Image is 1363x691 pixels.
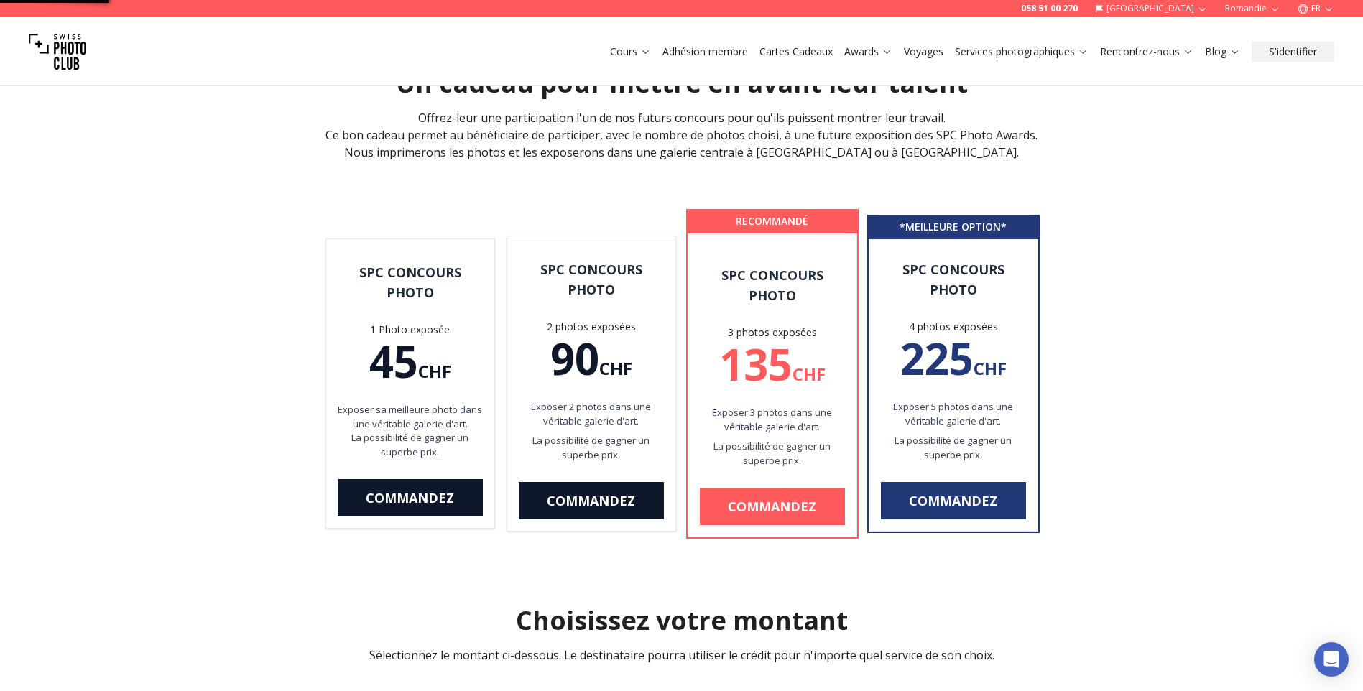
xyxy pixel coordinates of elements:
[754,42,838,62] button: Cartes Cadeaux
[610,45,651,59] a: Cours
[418,359,451,383] span: CHF
[700,343,845,386] div: 135
[759,45,833,59] a: Cartes Cadeaux
[1252,42,1334,62] button: S'identifier
[325,109,1038,161] p: Offrez-leur une participation l'un de nos futurs concours pour qu'ils puissent montrer leur trava...
[1205,45,1240,59] a: Blog
[904,45,943,59] a: Voyages
[338,340,483,383] div: 45
[700,406,845,434] p: Exposer 3 photos dans une véritable galerie d'art.
[1100,45,1193,59] a: Rencontrez-nous
[29,23,86,80] img: Swiss photo club
[1199,42,1246,62] button: Blog
[519,400,664,428] p: Exposer 2 photos dans une véritable galerie d'art.
[974,356,1007,380] span: CHF
[599,356,632,380] span: CHF
[881,337,1026,380] div: 225
[955,45,1089,59] a: Services photographiques
[338,431,483,459] li: La possibilité de gagner un superbe prix.
[325,606,1038,635] h2: Choisissez votre montant
[1314,642,1349,677] div: Open Intercom Messenger
[881,482,1026,519] a: Commandez
[700,488,845,525] a: Commandez
[793,362,826,386] span: CHF
[338,403,483,431] li: Exposer sa meilleure photo dans une véritable galerie d'art.
[325,69,1038,98] h2: Un cadeau pour mettre en avant leur talent
[700,440,845,468] p: La possibilité de gagner un superbe prix.
[700,325,845,340] div: 3 photos exposées
[881,320,1026,334] div: 4 photos exposées
[688,211,856,231] div: RECOMMANDÉ
[700,265,845,305] div: SPC Concours Photo
[519,434,664,462] p: La possibilité de gagner un superbe prix.
[949,42,1094,62] button: Services photographiques
[881,259,1026,300] div: SPC Concours Photo
[519,320,664,334] div: 2 photos exposées
[657,42,754,62] button: Adhésion membre
[1021,3,1078,14] a: 058 51 00 270
[869,217,1038,237] div: * MEILLEURE OPTION *
[844,45,892,59] a: Awards
[881,434,1026,462] p: La possibilité de gagner un superbe prix.
[662,45,748,59] a: Adhésion membre
[1094,42,1199,62] button: Rencontrez-nous
[604,42,657,62] button: Cours
[519,337,664,380] div: 90
[338,479,483,516] a: Commandez
[338,323,483,337] div: 1 Photo exposée
[898,42,949,62] button: Voyages
[519,482,664,519] a: Commandez
[881,400,1026,428] p: Exposer 5 photos dans une véritable galerie d'art.
[838,42,898,62] button: Awards
[519,259,664,300] div: SPC Concours Photo
[338,262,483,302] div: SPC Concours Photo
[325,646,1038,664] p: Sélectionnez le montant ci-dessous. Le destinataire pourra utiliser le crédit pour n'importe quel...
